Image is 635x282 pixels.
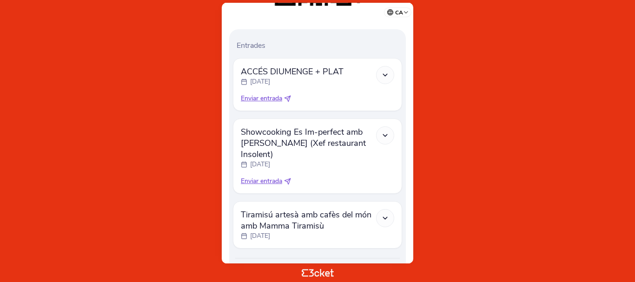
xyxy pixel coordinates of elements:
[241,209,376,231] span: Tiramisú artesà amb cafès del món amb Mamma Tiramisù
[237,40,402,51] p: Entrades
[241,66,344,77] span: ACCÉS DIUMENGE + PLAT
[241,126,376,160] span: Showcooking Es Im-perfect amb [PERSON_NAME] (Xef restaurant Insolent)
[241,94,282,103] span: Enviar entrada
[241,177,282,186] span: Enviar entrada
[250,77,270,86] p: [DATE]
[250,231,270,241] p: [DATE]
[250,160,270,169] p: [DATE]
